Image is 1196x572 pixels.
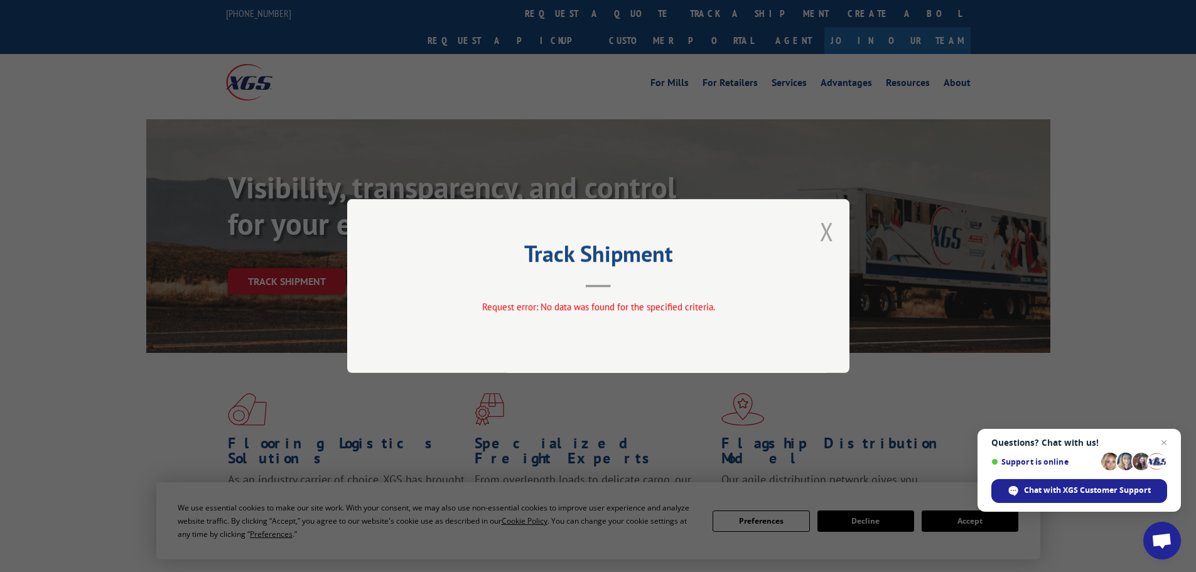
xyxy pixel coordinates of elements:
div: Open chat [1143,522,1181,559]
span: Request error: No data was found for the specified criteria. [482,301,714,313]
span: Close chat [1156,435,1172,450]
span: Support is online [991,457,1097,467]
button: Close modal [820,215,834,248]
h2: Track Shipment [410,245,787,269]
span: Chat with XGS Customer Support [1024,485,1151,496]
span: Questions? Chat with us! [991,438,1167,448]
div: Chat with XGS Customer Support [991,479,1167,503]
